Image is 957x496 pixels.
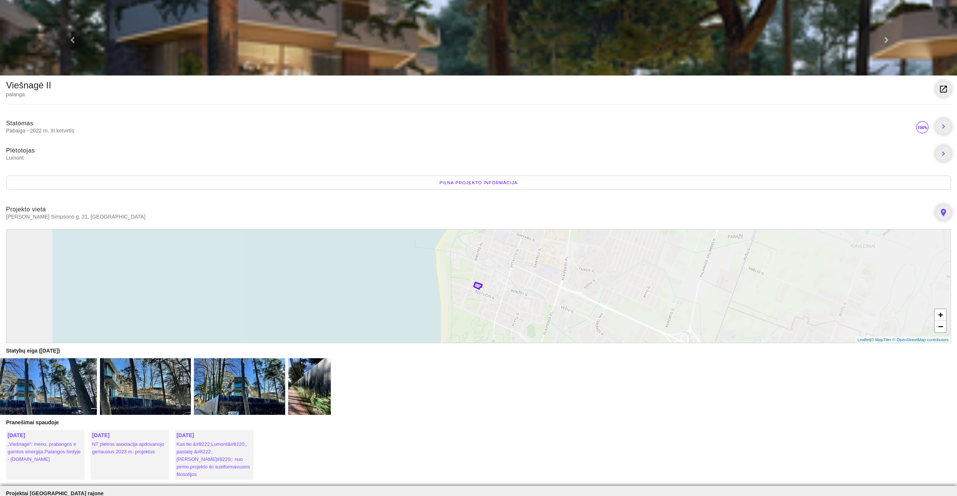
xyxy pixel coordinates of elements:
[6,154,930,161] span: Lumont
[6,120,34,126] span: Statomas
[935,321,946,332] a: Zoom out
[939,208,948,217] i: place
[6,91,51,98] div: palanga
[939,85,948,94] i: launch
[100,358,191,415] img: WxB1cp5PWP.jpg
[8,431,83,439] div: [DATE]
[6,82,51,89] div: Viešnagė II
[6,176,951,190] div: Pilna projekto informacija
[892,337,949,342] a: © OpenStreetMap contributors
[936,82,951,97] a: launch
[939,122,948,131] i: chevron_right
[6,213,930,220] span: [PERSON_NAME] Simpsono g. 21, [GEOGRAPHIC_DATA]
[6,127,915,134] span: Pabaiga ~2022 m. III ketvirtis
[856,337,951,343] div: |
[871,337,891,342] a: © MapTiler
[915,120,930,135] img: 100
[288,358,331,415] img: 9USh3pVef0.jpg
[939,149,948,158] i: chevron_right
[857,337,870,342] a: Leaflet
[92,441,167,478] div: NT plėtros asociacija apdovanojo geriausius 2023 m. projektus
[935,309,946,321] a: Zoom in
[6,206,46,213] span: Projekto vieta
[936,119,951,134] a: chevron_right
[6,430,91,480] a: [DATE] „Viešnagė“: meno, prabangos ir gamtos sinergija Palangos širdyje - [DOMAIN_NAME]
[6,147,35,154] span: Plėtotojas
[8,441,83,478] div: „Viešnagė“: meno, prabangos ir gamtos sinergija Palangos širdyje - [DOMAIN_NAME]
[194,358,285,415] img: NXoCfHf8RT.jpg
[936,205,951,220] a: place
[936,146,951,161] a: chevron_right
[92,431,167,439] div: [DATE]
[177,441,252,478] div: Kas tie &#8222;Lumont&#8220;, pastatę &#8222;[PERSON_NAME]#8220;: nuo pirmo projekto iki susiform...
[177,431,252,439] div: [DATE]
[91,430,175,480] a: [DATE] NT plėtros asociacija apdovanojo geriausius 2023 m. projektus
[175,430,260,480] a: [DATE] Kas tie &#8222;Lumont&#8220;, pastatę &#8222;[PERSON_NAME]#8220;: nuo pirmo projekto iki s...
